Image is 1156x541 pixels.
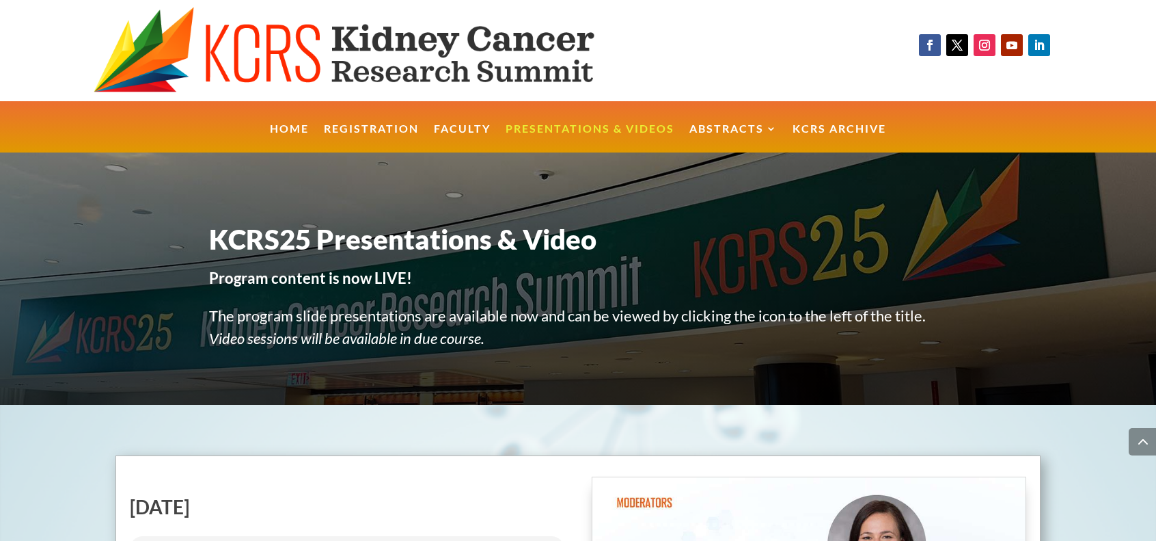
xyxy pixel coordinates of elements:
a: Home [270,124,309,153]
img: KCRS generic logo wide [94,7,656,94]
a: Follow on LinkedIn [1028,34,1050,56]
a: Follow on Instagram [974,34,995,56]
a: Follow on Facebook [919,34,941,56]
a: Presentations & Videos [506,124,674,153]
span: KCRS25 Presentations & Video [209,223,596,256]
p: The program slide presentations are available now and can be viewed by clicking the icon to the l... [209,304,947,349]
em: Video sessions will be available in due course. [209,329,484,347]
a: Follow on Youtube [1001,34,1023,56]
a: Abstracts [689,124,777,153]
a: KCRS Archive [793,124,886,153]
strong: Program content is now LIVE! [209,269,412,287]
a: Registration [324,124,419,153]
a: Faculty [434,124,491,153]
a: Follow on X [946,34,968,56]
h2: [DATE] [130,497,564,523]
